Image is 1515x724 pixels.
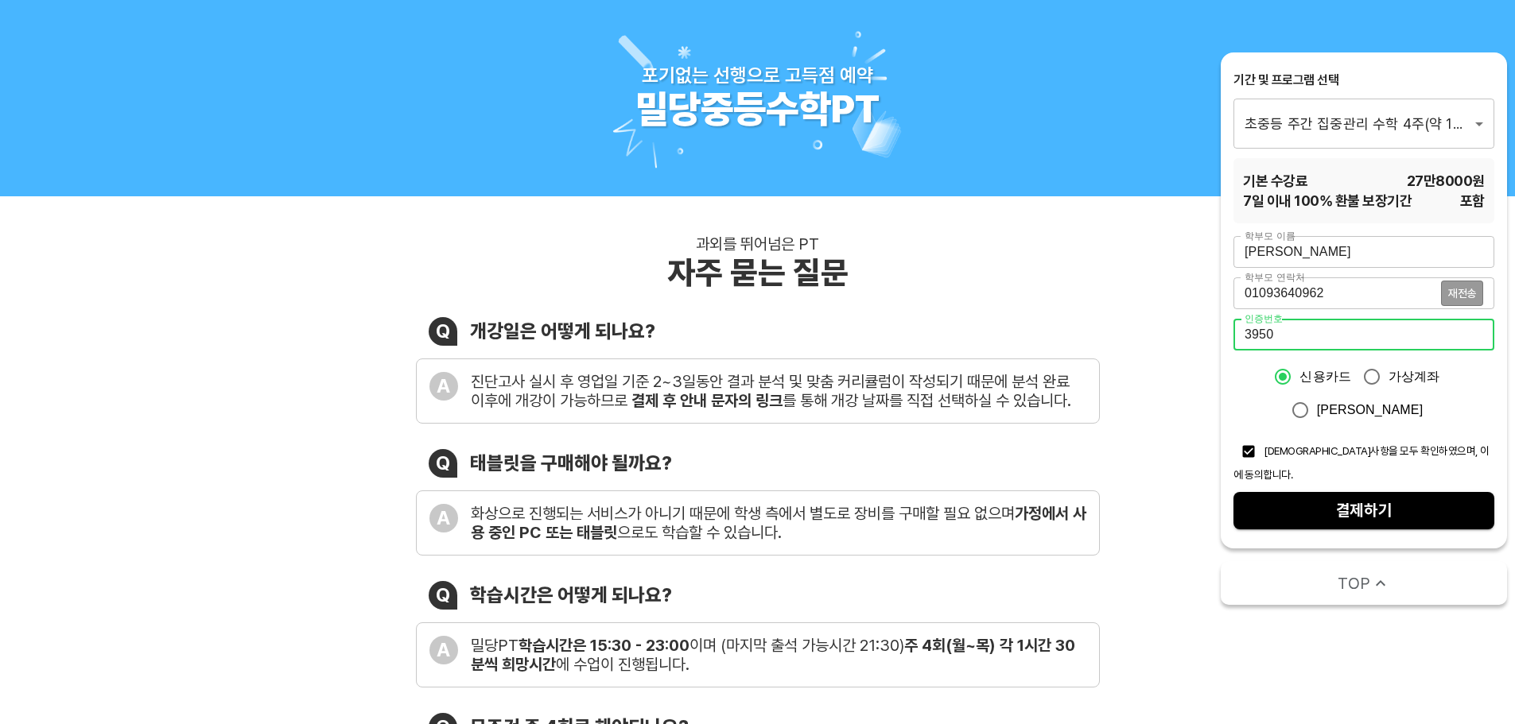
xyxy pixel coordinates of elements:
[1448,288,1476,299] span: 재전송
[635,87,880,133] div: 밀당중등수학PT
[471,372,1086,410] div: 진단고사 실시 후 영업일 기준 2~3일동안 결과 분석 및 맞춤 커리큘럼이 작성되기 때문에 분석 완료 이후에 개강이 가능하므로 를 통해 개강 날짜를 직접 선택하실 수 있습니다.
[696,234,819,254] div: 과외를 뛰어넘은 PT
[471,636,1086,674] div: 밀당PT 이며 (마지막 출석 가능시간 21:30) 에 수업이 진행됩니다.
[429,504,458,532] div: A
[631,391,783,410] b: 결제 후 안내 문자의 링크
[1407,171,1485,191] span: 27만8000 원
[1243,171,1307,191] span: 기본 수강료
[1317,401,1424,420] span: [PERSON_NAME]
[1233,72,1494,89] div: 기간 및 프로그램 선택
[429,449,457,478] div: Q
[429,372,458,401] div: A
[429,581,457,610] div: Q
[471,636,1075,674] b: 주 4회(월~목) 각 1시간 30분씩 희망시간
[1338,572,1370,594] span: TOP
[470,319,655,343] div: 개강일은 어떻게 되나요?
[667,254,849,292] div: 자주 묻는 질문
[1460,191,1485,211] span: 포함
[1233,277,1441,309] input: 학부모 연락처를 입력해주세요
[1233,236,1494,268] input: 학부모 이름을 입력해주세요
[1246,497,1482,525] span: 결제하기
[1233,444,1490,481] span: [DEMOGRAPHIC_DATA]사항을 모두 확인하였으며, 이에 동의합니다.
[642,64,873,87] div: 포기없는 선행으로 고득점 예약
[471,504,1086,542] div: 화상으로 진행되는 서비스가 아니기 때문에 학생 측에서 별도로 장비를 구매할 필요 없으며 으로도 학습할 수 있습니다.
[519,636,690,655] b: 학습시간은 15:30 - 23:00
[1233,99,1494,148] div: 초중등 주간 집중관리 수학 4주(약 1개월) 프로그램
[429,636,458,664] div: A
[1243,191,1412,211] span: 7 일 이내 100% 환불 보장기간
[1221,561,1507,605] button: TOP
[429,317,457,346] div: Q
[470,583,672,606] div: 학습시간은 어떻게 되나요?
[470,451,672,474] div: 태블릿을 구매해야 될까요?
[471,504,1086,542] b: 가정에서 사용 중인 PC 또는 태블릿
[1299,367,1351,386] span: 신용카드
[1233,492,1494,529] button: 결제하기
[1441,281,1483,306] button: 재전송
[1389,367,1440,386] span: 가상계좌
